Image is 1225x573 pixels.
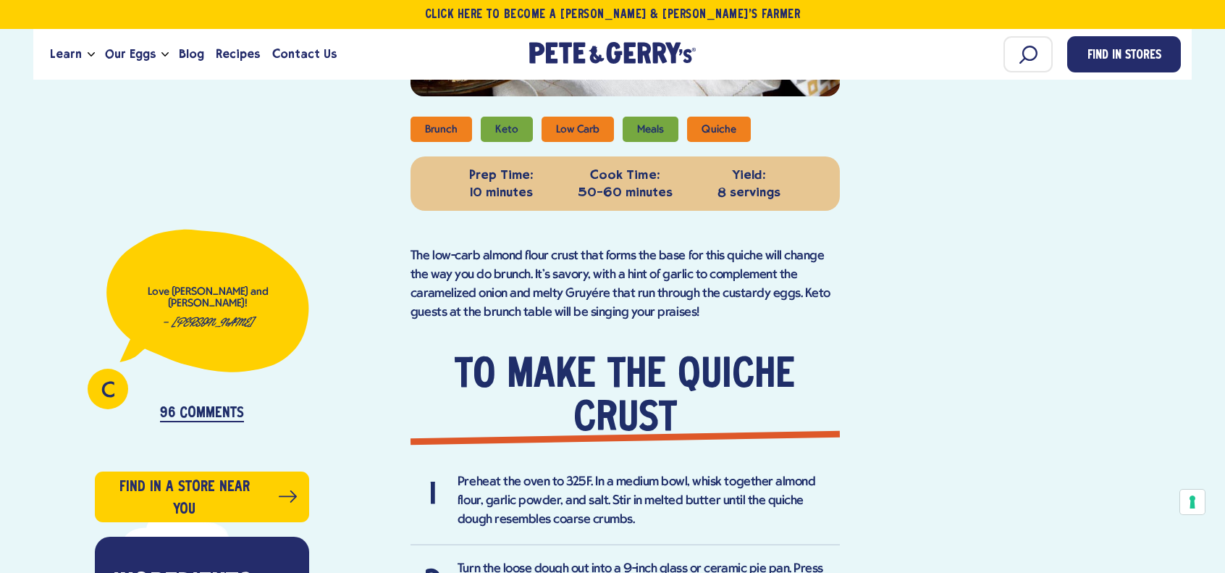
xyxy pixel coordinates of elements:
span: Blog [179,45,204,63]
span: Contact Us [272,45,337,63]
span: Find in Stores [1087,46,1161,66]
strong: To make the quiche crust [411,354,840,441]
a: Recipes [210,35,266,74]
li: Preheat the oven to 325F. In a medium bowl, whisk together almond flour, garlic powder, and salt.... [411,473,840,545]
button: Your consent preferences for tracking technologies [1180,490,1205,514]
a: Blog [173,35,210,74]
a: Contact Us [266,35,342,74]
p: 96 Comments [160,406,244,422]
p: Love [PERSON_NAME] and [PERSON_NAME]! [130,286,286,310]
li: Meals [623,117,678,142]
li: Brunch [411,117,472,142]
button: Open the dropdown menu for Our Eggs [161,52,169,57]
p: 8 servings [691,167,807,201]
li: Low Carb [542,117,614,142]
li: Keto [481,117,533,142]
input: Search [1003,36,1053,72]
p: 50-60 minutes [567,167,683,201]
li: Quiche [687,117,750,142]
a: Find in Stores [1067,36,1181,72]
p: The low-carb almond flour crust that forms the base for this quiche will change the way you do br... [411,247,840,322]
span: Learn [50,45,82,63]
span: Our Eggs [105,45,156,63]
strong: Prep Time: [443,167,560,183]
strong: Cook Time: [567,167,683,183]
a: Our Eggs [99,35,161,74]
span: Find in a store near you [107,476,261,521]
p: 10 minutes [443,167,560,201]
span: C [101,381,115,403]
a: Find in a store near you [95,472,309,522]
a: Learn [44,35,88,74]
em: — [PERSON_NAME] [162,317,253,327]
strong: Yield: [691,167,807,183]
span: Recipes [216,45,260,63]
button: Open the dropdown menu for Learn [88,52,95,57]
